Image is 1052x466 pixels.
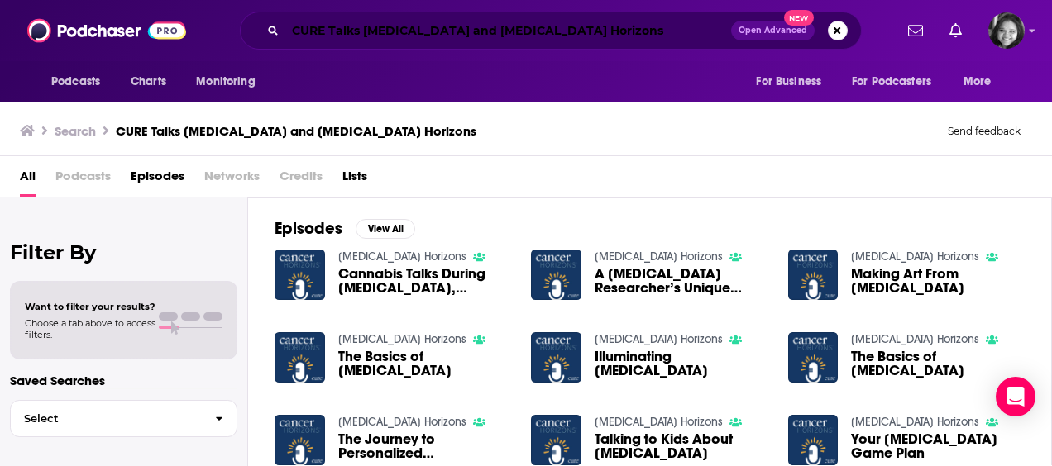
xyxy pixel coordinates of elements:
[11,413,202,424] span: Select
[731,21,815,40] button: Open AdvancedNew
[338,349,512,378] a: The Basics of Lung Cancer
[275,218,415,239] a: EpisodesView All
[338,250,466,264] a: Cancer Horizons
[338,432,512,460] a: The Journey to Personalized Cancer Vaccines
[851,349,1025,378] span: The Basics of [MEDICAL_DATA]
[744,66,842,97] button: open menu
[338,267,512,295] span: Cannabis Talks During [MEDICAL_DATA], Cardiometabolic Comorbidities and Current Research
[25,301,155,312] span: Want to filter your results?
[595,415,723,429] a: Cancer Horizons
[901,17,930,45] a: Show notifications dropdown
[595,432,768,460] span: Talking to Kids About [MEDICAL_DATA]
[784,10,814,26] span: New
[338,267,512,295] a: Cannabis Talks During Cancer, Cardiometabolic Comorbidities and Current Research
[595,267,768,295] a: A Prostate Cancer Researcher’s Unique Perspective as A Cancer Survivor
[851,332,979,346] a: Cancer Horizons
[338,332,466,346] a: Cancer Horizons
[531,250,581,300] img: A Prostate Cancer Researcher’s Unique Perspective as A Cancer Survivor
[852,70,931,93] span: For Podcasters
[275,332,325,383] img: The Basics of Lung Cancer
[116,123,476,139] h3: CURE Talks [MEDICAL_DATA] and [MEDICAL_DATA] Horizons
[55,123,96,139] h3: Search
[131,70,166,93] span: Charts
[788,332,839,383] img: The Basics of Bladder Cancer
[851,432,1025,460] span: Your [MEDICAL_DATA] Game Plan
[851,349,1025,378] a: The Basics of Bladder Cancer
[531,415,581,465] img: Talking to Kids About Cancer
[851,432,1025,460] a: Your Cancer Game Plan
[851,267,1025,295] span: Making Art From [MEDICAL_DATA]
[55,163,111,197] span: Podcasts
[988,12,1025,49] img: User Profile
[120,66,176,97] a: Charts
[338,415,466,429] a: Cancer Horizons
[739,26,807,35] span: Open Advanced
[184,66,276,97] button: open menu
[285,17,731,44] input: Search podcasts, credits, & more...
[342,163,367,197] a: Lists
[595,432,768,460] a: Talking to Kids About Cancer
[27,15,186,46] img: Podchaser - Follow, Share and Rate Podcasts
[595,349,768,378] a: Illuminating Ovarian Cancer
[131,163,184,197] a: Episodes
[20,163,36,197] a: All
[595,250,723,264] a: Cancer Horizons
[10,373,237,388] p: Saved Searches
[275,250,325,300] img: Cannabis Talks During Cancer, Cardiometabolic Comorbidities and Current Research
[996,377,1035,416] div: Open Intercom Messenger
[51,70,100,93] span: Podcasts
[10,240,237,264] h2: Filter By
[240,12,862,50] div: Search podcasts, credits, & more...
[988,12,1025,49] button: Show profile menu
[943,17,968,45] a: Show notifications dropdown
[204,163,260,197] span: Networks
[280,163,323,197] span: Credits
[943,124,1026,138] button: Send feedback
[275,415,325,465] img: The Journey to Personalized Cancer Vaccines
[851,267,1025,295] a: Making Art From Cancer
[196,70,255,93] span: Monitoring
[531,332,581,383] img: Illuminating Ovarian Cancer
[595,332,723,346] a: Cancer Horizons
[595,267,768,295] span: A [MEDICAL_DATA] Researcher’s Unique Perspective as A [MEDICAL_DATA] Survivor
[964,70,992,93] span: More
[10,400,237,437] button: Select
[952,66,1012,97] button: open menu
[851,415,979,429] a: Cancer Horizons
[25,317,155,340] span: Choose a tab above to access filters.
[788,415,839,465] img: Your Cancer Game Plan
[841,66,955,97] button: open menu
[788,250,839,300] img: Making Art From Cancer
[356,219,415,239] button: View All
[988,12,1025,49] span: Logged in as ShailiPriya
[851,250,979,264] a: Cancer Horizons
[275,218,342,239] h2: Episodes
[40,66,122,97] button: open menu
[338,349,512,378] span: The Basics of [MEDICAL_DATA]
[338,432,512,460] span: The Journey to Personalized [MEDICAL_DATA] Vaccines
[756,70,821,93] span: For Business
[595,349,768,378] span: Illuminating [MEDICAL_DATA]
